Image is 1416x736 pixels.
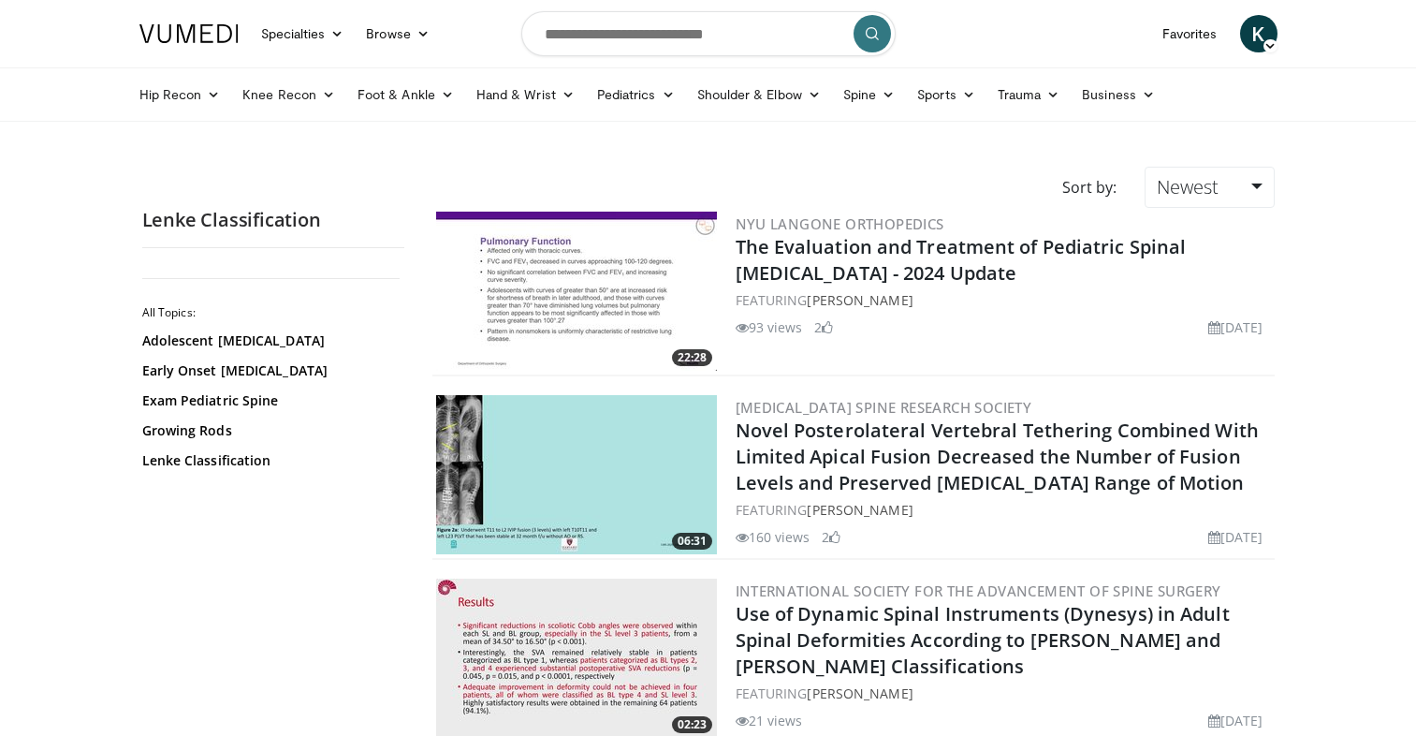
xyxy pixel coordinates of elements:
li: [DATE] [1208,711,1263,730]
a: Newest [1145,167,1274,208]
a: The Evaluation and Treatment of Pediatric Spinal [MEDICAL_DATA] - 2024 Update [736,234,1187,286]
a: [PERSON_NAME] [807,684,912,702]
a: Foot & Ankle [346,76,465,113]
img: VuMedi Logo [139,24,239,43]
a: Early Onset [MEDICAL_DATA] [142,361,395,380]
a: Adolescent [MEDICAL_DATA] [142,331,395,350]
a: Hand & Wrist [465,76,586,113]
a: K [1240,15,1277,52]
div: FEATURING [736,290,1271,310]
a: Specialties [250,15,356,52]
li: 2 [822,527,840,547]
a: Use of Dynamic Spinal Instruments (Dynesys) in Adult Spinal Deformities According to [PERSON_NAME... [736,601,1230,679]
span: Newest [1157,174,1219,199]
a: Knee Recon [231,76,346,113]
img: cd586539-8a68-4acf-80c2-7b0b2f502797.300x170_q85_crop-smart_upscale.jpg [436,395,717,554]
a: Browse [355,15,441,52]
a: Favorites [1151,15,1229,52]
li: [DATE] [1208,527,1263,547]
img: c10dc130-e6ec-4f19-a9df-30405dbb7e86.300x170_q85_crop-smart_upscale.jpg [436,212,717,371]
a: 06:31 [436,395,717,554]
a: Spine [832,76,906,113]
a: Pediatrics [586,76,686,113]
a: Business [1071,76,1166,113]
a: Growing Rods [142,421,395,440]
div: Sort by: [1048,167,1131,208]
a: Exam Pediatric Spine [142,391,395,410]
div: FEATURING [736,684,1271,703]
a: International Society for the Advancement of Spine Surgery [736,581,1221,600]
a: NYU Langone Orthopedics [736,214,944,233]
span: 02:23 [672,716,712,733]
li: 93 views [736,317,803,337]
a: [PERSON_NAME] [807,291,912,309]
span: 22:28 [672,349,712,366]
li: 160 views [736,527,810,547]
span: 06:31 [672,533,712,550]
a: Sports [906,76,986,113]
a: Shoulder & Elbow [686,76,832,113]
a: Trauma [986,76,1072,113]
input: Search topics, interventions [521,11,896,56]
li: 21 views [736,711,803,730]
div: FEATURING [736,500,1271,520]
li: [DATE] [1208,317,1263,337]
a: Lenke Classification [142,451,395,470]
a: [PERSON_NAME] [807,501,912,519]
a: Novel Posterolateral Vertebral Tethering Combined With Limited Apical Fusion Decreased the Number... [736,418,1259,495]
li: 2 [814,317,833,337]
a: Hip Recon [128,76,232,113]
a: [MEDICAL_DATA] Spine Research Society [736,398,1032,417]
a: 22:28 [436,212,717,371]
h2: All Topics: [142,305,400,320]
h2: Lenke Classification [142,208,404,232]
